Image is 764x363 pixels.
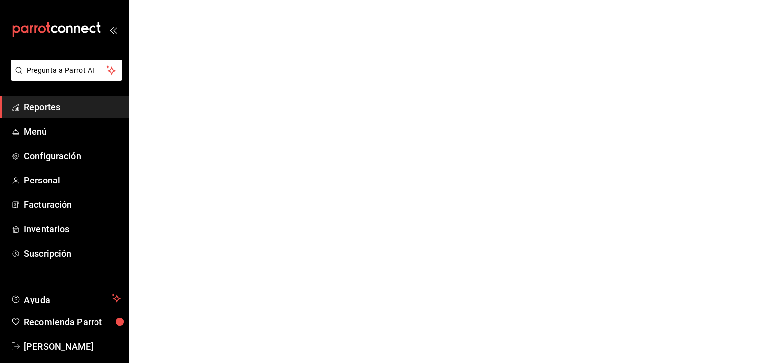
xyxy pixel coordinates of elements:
[11,60,122,81] button: Pregunta a Parrot AI
[24,292,108,304] span: Ayuda
[109,26,117,34] button: open_drawer_menu
[24,315,121,329] span: Recomienda Parrot
[27,65,107,76] span: Pregunta a Parrot AI
[24,100,121,114] span: Reportes
[24,174,121,187] span: Personal
[24,340,121,353] span: [PERSON_NAME]
[24,247,121,260] span: Suscripción
[24,198,121,211] span: Facturación
[7,72,122,83] a: Pregunta a Parrot AI
[24,222,121,236] span: Inventarios
[24,149,121,163] span: Configuración
[24,125,121,138] span: Menú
